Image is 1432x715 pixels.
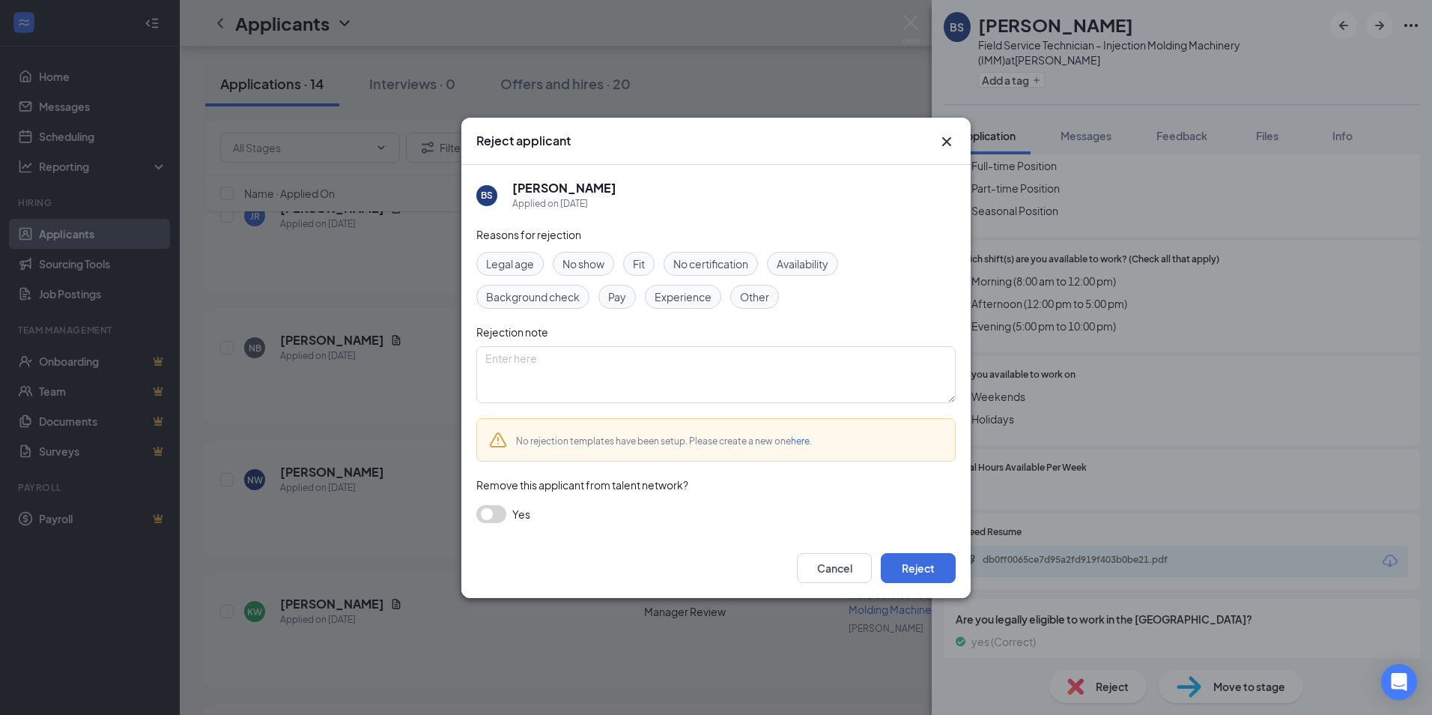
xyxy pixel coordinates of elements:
span: Yes [512,505,530,523]
svg: Cross [938,133,956,151]
div: BS [481,189,493,202]
span: Reasons for rejection [476,228,581,241]
span: Fit [633,256,645,272]
button: Cancel [797,553,872,583]
h5: [PERSON_NAME] [512,180,616,196]
span: Rejection note [476,325,548,339]
span: Pay [608,289,626,305]
div: Applied on [DATE] [512,196,616,211]
svg: Warning [489,431,507,449]
span: Other [740,289,769,305]
span: Remove this applicant from talent network? [476,478,688,492]
span: Legal age [486,256,534,272]
button: Reject [881,553,956,583]
a: here [791,435,810,447]
h3: Reject applicant [476,133,571,149]
span: No rejection templates have been setup. Please create a new one . [516,435,812,447]
span: Experience [655,289,712,305]
span: No show [562,256,604,272]
div: Open Intercom Messenger [1381,664,1417,700]
button: Close [938,133,956,151]
span: Availability [777,256,828,272]
span: Background check [486,289,580,305]
span: No certification [673,256,748,272]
